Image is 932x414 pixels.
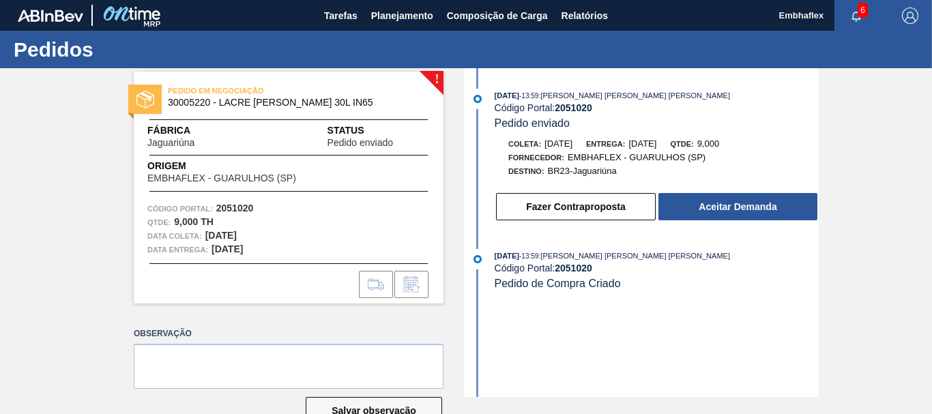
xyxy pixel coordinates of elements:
span: 30005220 - LACRE CHOPP STELLA 30L IN65 [168,98,416,108]
span: Relatórios [562,8,608,24]
strong: 2051020 [555,263,592,273]
span: Pedido enviado [327,138,394,148]
button: Aceitar Demanda [658,193,817,220]
div: Código Portal: [495,263,819,273]
span: Qtde : [147,216,171,229]
strong: [DATE] [205,230,237,241]
span: [DATE] [495,252,519,260]
span: Data entrega: [147,243,208,256]
img: atual [474,95,482,103]
strong: 2051020 [555,102,592,113]
span: EMBHAFLEX - GUARULHOS (SP) [568,152,705,162]
img: Logout [902,8,918,24]
div: Informar alteração no pedido [394,271,428,298]
div: Ir para Composição de Carga [359,271,393,298]
span: Fábrica [147,123,237,138]
span: BR23-Jaguariúna [548,166,617,176]
span: PEDIDO EM NEGOCIAÇÃO [168,84,359,98]
span: Planejamento [371,8,433,24]
button: Notificações [834,6,878,25]
span: Qtde: [670,140,693,148]
span: [DATE] [495,91,519,100]
span: Jaguariúna [147,138,194,148]
span: Pedido de Compra Criado [495,278,621,289]
img: TNhmsLtSVTkK8tSr43FrP2fwEKptu5GPRR3wAAAABJRU5ErkJggg== [18,10,83,22]
span: [DATE] [628,138,656,149]
span: Origem [147,159,335,173]
img: atual [474,255,482,263]
span: Tarefas [324,8,358,24]
span: 6 [858,3,868,18]
span: Status [327,123,430,138]
img: status [136,91,154,108]
span: - 13:59 [519,92,538,100]
div: Código Portal: [495,102,819,113]
span: EMBHAFLEX - GUARULHOS (SP) [147,173,296,183]
span: Data coleta: [147,229,202,243]
strong: 9,000 TH [174,216,214,227]
strong: [DATE] [212,243,243,254]
span: Código Portal: [147,202,213,216]
span: Destino: [508,167,544,175]
span: : [PERSON_NAME] [PERSON_NAME] [PERSON_NAME] [538,91,730,100]
span: - 13:59 [519,252,538,260]
span: [DATE] [544,138,572,149]
label: Observação [134,324,443,344]
span: Entrega: [586,140,625,148]
button: Fazer Contraproposta [496,193,656,220]
span: Composição de Carga [447,8,548,24]
h1: Pedidos [14,42,256,57]
span: : [PERSON_NAME] [PERSON_NAME] [PERSON_NAME] [538,252,730,260]
strong: 2051020 [216,203,254,213]
span: 9,000 [697,138,720,149]
span: Coleta: [508,140,541,148]
span: Fornecedor: [508,153,564,162]
span: Pedido enviado [495,117,570,129]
